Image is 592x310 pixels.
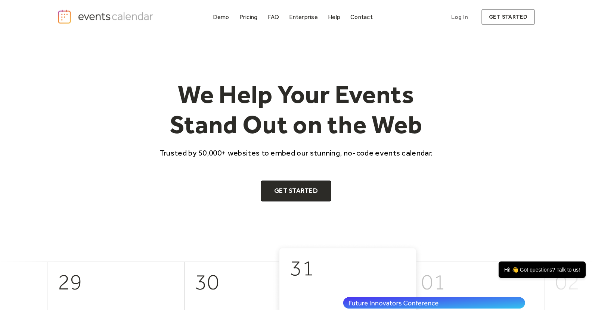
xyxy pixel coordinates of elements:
[286,12,320,22] a: Enterprise
[481,9,535,25] a: get started
[347,12,376,22] a: Contact
[261,181,331,201] a: Get Started
[210,12,232,22] a: Demo
[236,12,261,22] a: Pricing
[153,79,440,140] h1: We Help Your Events Stand Out on the Web
[265,12,282,22] a: FAQ
[289,15,317,19] div: Enterprise
[350,15,373,19] div: Contact
[153,147,440,158] p: Trusted by 50,000+ websites to embed our stunning, no-code events calendar.
[213,15,229,19] div: Demo
[268,15,279,19] div: FAQ
[328,15,340,19] div: Help
[325,12,343,22] a: Help
[57,9,156,24] a: home
[239,15,258,19] div: Pricing
[444,9,475,25] a: Log In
